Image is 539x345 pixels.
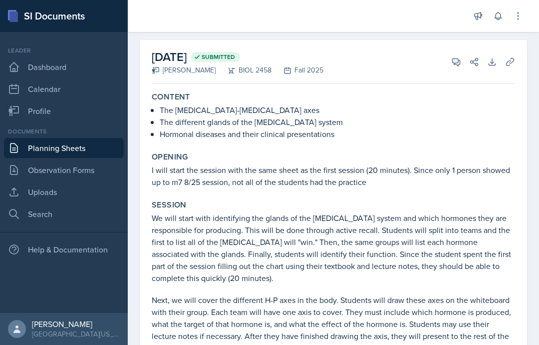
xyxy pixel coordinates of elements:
div: Leader [4,46,124,55]
p: We will start with identifying the glands of the [MEDICAL_DATA] system and which hormones they ar... [152,212,515,284]
div: Help & Documentation [4,239,124,259]
label: Content [152,92,190,102]
a: Search [4,204,124,224]
a: Uploads [4,182,124,202]
a: Profile [4,101,124,121]
a: Planning Sheets [4,138,124,158]
p: Hormonal diseases and their clinical presentations [160,128,515,140]
a: Observation Forms [4,160,124,180]
a: Calendar [4,79,124,99]
div: [PERSON_NAME] [152,65,216,75]
label: Opening [152,152,188,162]
div: Fall 2025 [271,65,323,75]
h2: [DATE] [152,48,323,66]
div: [GEOGRAPHIC_DATA][US_STATE] [32,329,120,339]
div: [PERSON_NAME] [32,319,120,329]
a: Dashboard [4,57,124,77]
h2: Planning Sheet [140,14,527,32]
p: I will start the session with the same sheet as the first session (20 minutes). Since only 1 pers... [152,164,515,188]
div: Documents [4,127,124,136]
span: Submitted [202,53,235,61]
label: Session [152,200,187,210]
div: BIOL 2458 [216,65,271,75]
p: The different glands of the [MEDICAL_DATA] system [160,116,515,128]
p: The [MEDICAL_DATA]-[MEDICAL_DATA] axes [160,104,515,116]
